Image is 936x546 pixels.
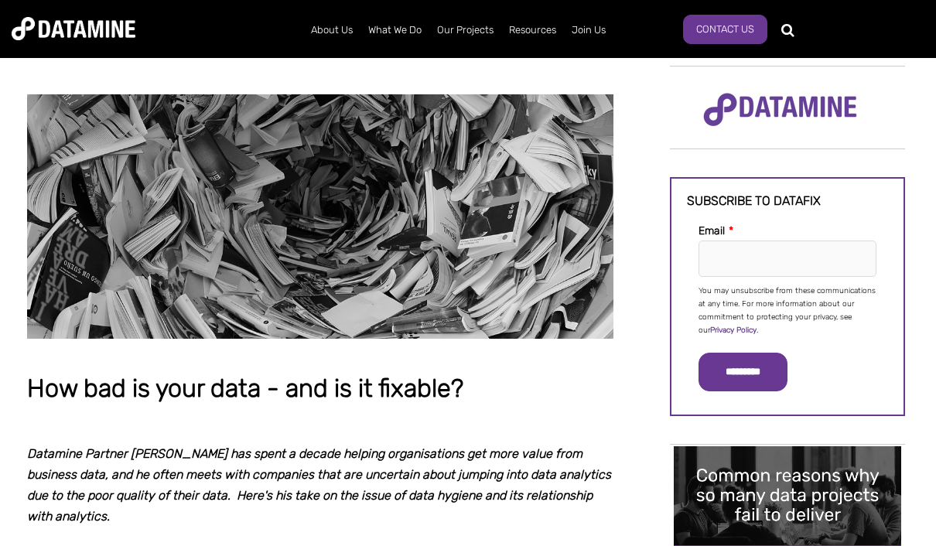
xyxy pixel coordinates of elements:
span: Email [699,224,725,237]
img: Datamine [12,17,135,40]
img: Datamine Logo No Strapline - Purple [693,83,867,137]
a: Privacy Policy [710,326,757,335]
h3: Subscribe to datafix [687,194,888,208]
img: how bad is your data messy paper and books [27,94,613,339]
a: Contact Us [683,15,767,44]
strong: How bad is your data - and is it fixable? [27,374,463,403]
em: Datamine Partner [PERSON_NAME] has spent a decade helping organisations get more value from busin... [27,446,611,524]
a: Resources [501,10,564,50]
a: Join Us [564,10,613,50]
p: You may unsubscribe from these communications at any time. For more information about our commitm... [699,285,876,337]
a: About Us [303,10,360,50]
a: Our Projects [429,10,501,50]
a: What We Do [360,10,429,50]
